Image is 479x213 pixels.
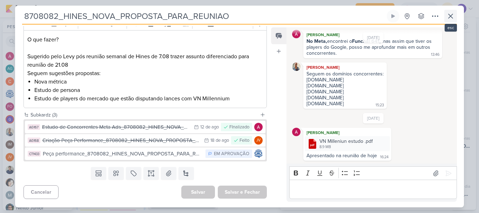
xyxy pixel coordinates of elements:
p: O que fazer? [27,35,263,44]
div: 12 de ago [200,125,219,129]
strong: No Meta, [306,38,327,44]
img: Iara Santos [292,62,301,71]
img: Alessandra Gomes [254,123,263,131]
div: Joney Viana [254,136,263,145]
div: 18 de ago [210,138,229,143]
div: Apresentado na reunião de hoje [306,153,377,159]
div: Editor editing area: main [289,180,457,199]
button: AG167 Estudo de Concorrentes Meta Ads_8708082_HINES_NOVA_PROPOSTA_PARA_REUNIAO 12 de ago FInalizado [25,121,265,133]
div: AG168 [28,138,40,143]
div: esc [445,24,457,32]
div: Editor editing area: main [23,30,267,108]
li: Estudo de persona [34,86,263,94]
div: Ligar relógio [390,13,396,19]
div: 8.9 MB [319,144,373,150]
img: Alessandra Gomes [292,128,301,136]
img: Alessandra Gomes [292,30,301,38]
img: Caroline Traven De Andrade [254,149,263,158]
div: Subkardz (3) [31,111,257,119]
div: VN Milleniun estudo .pdf [319,138,373,145]
button: AG168 Criação Peça Performance_8708082_HINES_NOVA_PROPOSTA_PARA_REUNIAO 18 de ago Feito JV [25,134,265,147]
div: Editor toolbar [289,166,457,180]
p: Sugerido pelo Levy pós reunião semanal de Hines de 7.08 trazer assunto diferenciado para reunião ... [27,52,263,69]
div: Peça performance_8708082_HINES_NOVA_PROPOSTA_PARA_REUNIAO [43,150,202,158]
div: Seguem os domínios concorrentes: [306,71,384,77]
div: [PERSON_NAME] [305,31,441,38]
li: Nova métrica [34,78,263,86]
div: [PERSON_NAME] [305,64,385,71]
div: 16:24 [380,154,389,160]
li: Estudo de players do mercado que estão disputando lances com VN Millennium [34,94,263,103]
div: EM APROVAÇÃO [214,151,249,158]
button: Cancelar [23,185,59,199]
input: Kard Sem Título [22,10,385,22]
div: encontrei o , mas assim que tiver os players do Google, posso me aprofundar mais em outros concor... [306,38,433,56]
div: 15:23 [376,102,384,108]
div: AG167 [28,124,40,130]
div: Criação Peça Performance_8708082_HINES_NOVA_PROPOSTA_PARA_REUNIAO [42,137,201,145]
div: VN Milleniun estudo .pdf [305,136,390,151]
div: [DOMAIN_NAME] [DOMAIN_NAME] [DOMAIN_NAME] [DOMAIN_NAME] [DOMAIN_NAME] [306,77,344,107]
div: Estudo de Concorrentes Meta Ads_8708082_HINES_NOVA_PROPOSTA_PARA_REUNIAO [42,123,190,131]
div: 13:46 [431,52,439,58]
div: FInalizado [229,124,249,131]
p: Seguem sugestões propostas: [27,69,263,78]
div: CT1433 [28,151,41,157]
button: CT1433 Peça performance_8708082_HINES_NOVA_PROPOSTA_PARA_REUNIAO EM APROVAÇÃO [25,147,265,160]
strong: Funchal 641 [352,38,379,44]
p: JV [256,139,261,142]
div: [PERSON_NAME] [305,129,390,136]
div: Feito [239,137,249,144]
